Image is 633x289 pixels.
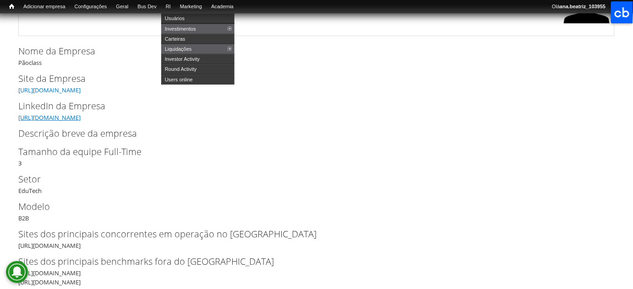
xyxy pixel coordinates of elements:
[70,2,112,11] a: Configurações
[18,227,615,250] div: [URL][DOMAIN_NAME]
[18,227,600,241] label: Sites dos principais concorrentes em operação no [GEOGRAPHIC_DATA]
[18,255,600,268] label: Sites dos principais benchmarks fora do [GEOGRAPHIC_DATA]
[18,200,615,223] div: B2B
[560,4,606,9] strong: ana.beatriz_103955
[547,2,610,11] a: Oláana.beatriz_103955
[9,3,14,10] span: Início
[111,2,133,11] a: Geral
[18,44,615,67] div: Pãoclass
[19,2,70,11] a: Adicionar empresa
[18,86,81,94] a: [URL][DOMAIN_NAME]
[133,2,161,11] a: Bus Dev
[18,44,600,58] label: Nome da Empresa
[18,72,600,86] label: Site da Empresa
[564,22,610,31] a: Ver perfil do usuário.
[175,2,207,11] a: Marketing
[610,2,628,11] a: Sair
[18,200,600,214] label: Modelo
[207,2,238,11] a: Academia
[5,2,19,11] a: Início
[18,145,615,168] div: 3
[18,127,600,140] label: Descrição breve da empresa
[18,255,615,287] div: [URL][DOMAIN_NAME] [URL][DOMAIN_NAME]
[18,172,615,195] div: EduTech
[18,172,600,186] label: Setor
[161,2,175,11] a: RI
[18,145,600,159] label: Tamanho da equipe Full-Time
[18,113,81,122] a: [URL][DOMAIN_NAME]
[18,99,600,113] label: LinkedIn da Empresa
